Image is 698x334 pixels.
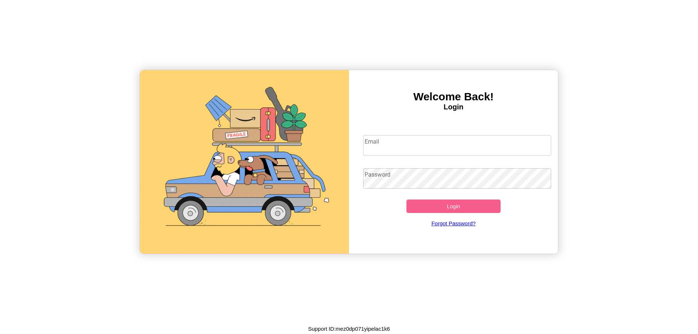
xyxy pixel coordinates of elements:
[406,200,501,213] button: Login
[308,324,390,334] p: Support ID: mez0dp071yipelac1k6
[349,103,558,111] h4: Login
[360,213,548,234] a: Forgot Password?
[349,90,558,103] h3: Welcome Back!
[140,70,349,254] img: gif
